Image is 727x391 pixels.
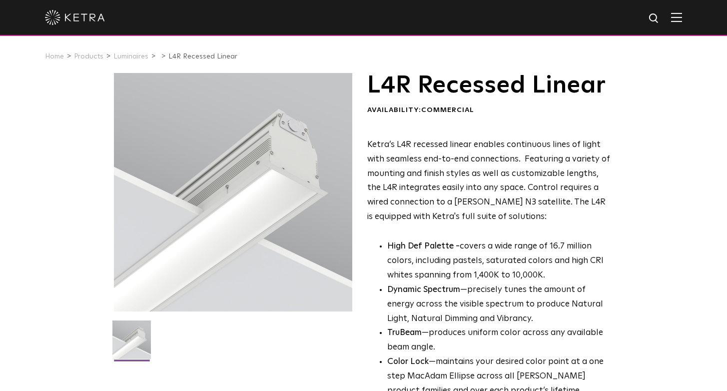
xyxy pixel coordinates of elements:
img: search icon [648,12,661,25]
img: L4R-2021-Web-Square [112,320,151,366]
span: Commercial [421,106,474,113]
a: Luminaires [113,53,148,60]
img: Hamburger%20Nav.svg [671,12,682,22]
li: —precisely tunes the amount of energy across the visible spectrum to produce Natural Light, Natur... [387,283,611,326]
strong: Color Lock [387,357,429,366]
div: Availability: [367,105,611,115]
li: —produces uniform color across any available beam angle. [387,326,611,355]
img: ketra-logo-2019-white [45,10,105,25]
a: Home [45,53,64,60]
h1: L4R Recessed Linear [367,73,611,98]
p: covers a wide range of 16.7 million colors, including pastels, saturated colors and high CRI whit... [387,239,611,283]
p: Ketra’s L4R recessed linear enables continuous lines of light with seamless end-to-end connection... [367,138,611,224]
a: Products [74,53,103,60]
a: L4R Recessed Linear [168,53,237,60]
strong: Dynamic Spectrum [387,285,460,294]
strong: High Def Palette - [387,242,460,250]
strong: TruBeam [387,328,422,337]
